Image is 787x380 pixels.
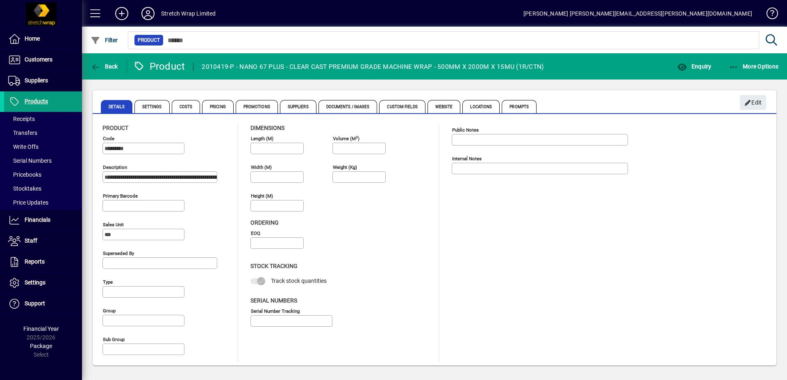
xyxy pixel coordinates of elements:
[318,100,378,113] span: Documents / Images
[4,154,82,168] a: Serial Numbers
[4,29,82,49] a: Home
[8,171,41,178] span: Pricebooks
[280,100,316,113] span: Suppliers
[4,252,82,272] a: Reports
[89,59,120,74] button: Back
[452,127,479,133] mat-label: Public Notes
[172,100,200,113] span: Costs
[462,100,500,113] span: Locations
[4,50,82,70] a: Customers
[25,300,45,307] span: Support
[236,100,278,113] span: Promotions
[677,63,711,70] span: Enquiry
[428,100,461,113] span: Website
[333,136,359,141] mat-label: Volume (m )
[103,308,116,314] mat-label: Group
[103,222,124,228] mat-label: Sales unit
[138,36,160,44] span: Product
[4,168,82,182] a: Pricebooks
[333,164,357,170] mat-label: Weight (Kg)
[82,59,127,74] app-page-header-button: Back
[251,230,260,236] mat-label: EOQ
[250,263,298,269] span: Stock Tracking
[675,59,713,74] button: Enquiry
[379,100,425,113] span: Custom Fields
[202,100,234,113] span: Pricing
[103,337,125,342] mat-label: Sub group
[4,231,82,251] a: Staff
[4,273,82,293] a: Settings
[25,56,52,63] span: Customers
[250,125,284,131] span: Dimensions
[109,6,135,21] button: Add
[251,164,272,170] mat-label: Width (m)
[4,112,82,126] a: Receipts
[25,35,40,42] span: Home
[103,164,127,170] mat-label: Description
[4,71,82,91] a: Suppliers
[250,297,297,304] span: Serial Numbers
[251,136,273,141] mat-label: Length (m)
[161,7,216,20] div: Stretch Wrap Limited
[729,63,779,70] span: More Options
[8,143,39,150] span: Write Offs
[25,98,48,105] span: Products
[502,100,537,113] span: Prompts
[250,219,279,226] span: Ordering
[25,258,45,265] span: Reports
[101,100,132,113] span: Details
[744,96,762,109] span: Edit
[727,59,781,74] button: More Options
[4,294,82,314] a: Support
[8,185,41,192] span: Stocktakes
[4,210,82,230] a: Financials
[4,140,82,154] a: Write Offs
[30,343,52,349] span: Package
[251,308,300,314] mat-label: Serial Number tracking
[8,130,37,136] span: Transfers
[91,37,118,43] span: Filter
[8,116,35,122] span: Receipts
[8,199,48,206] span: Price Updates
[103,250,134,256] mat-label: Superseded by
[8,157,52,164] span: Serial Numbers
[25,279,45,286] span: Settings
[135,6,161,21] button: Profile
[25,237,37,244] span: Staff
[202,60,544,73] div: 2010419-P - NANO 67 PLUS - CLEAR CAST PREMIUM GRADE MACHINE WRAP - 500MM X 2000M X 15MU (1R/CTN)
[25,216,50,223] span: Financials
[134,100,170,113] span: Settings
[4,196,82,209] a: Price Updates
[356,135,358,139] sup: 3
[25,77,48,84] span: Suppliers
[89,33,120,48] button: Filter
[4,182,82,196] a: Stocktakes
[523,7,752,20] div: [PERSON_NAME] [PERSON_NAME][EMAIL_ADDRESS][PERSON_NAME][DOMAIN_NAME]
[91,63,118,70] span: Back
[23,325,59,332] span: Financial Year
[103,279,113,285] mat-label: Type
[103,136,114,141] mat-label: Code
[133,60,185,73] div: Product
[251,193,273,199] mat-label: Height (m)
[103,193,138,199] mat-label: Primary barcode
[760,2,777,28] a: Knowledge Base
[102,125,128,131] span: Product
[4,126,82,140] a: Transfers
[740,95,766,110] button: Edit
[452,156,482,162] mat-label: Internal Notes
[271,278,327,284] span: Track stock quantities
